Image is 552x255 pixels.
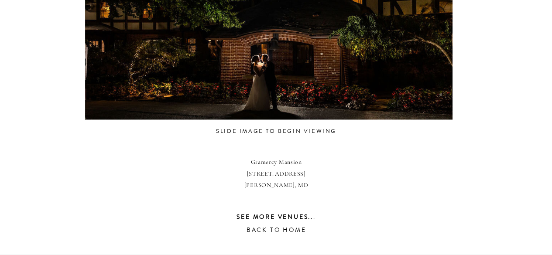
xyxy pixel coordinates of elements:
[215,156,338,201] p: Gramercy Mansion [STREET_ADDRESS] [PERSON_NAME], MD
[215,156,338,201] a: Gramercy Mansion[STREET_ADDRESS][PERSON_NAME], MD
[195,212,357,224] h3: .
[195,212,357,224] a: see more venues...
[237,213,313,221] b: see more venues..
[195,224,357,237] a: back to home
[195,126,357,139] h3: slide image to begin viewing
